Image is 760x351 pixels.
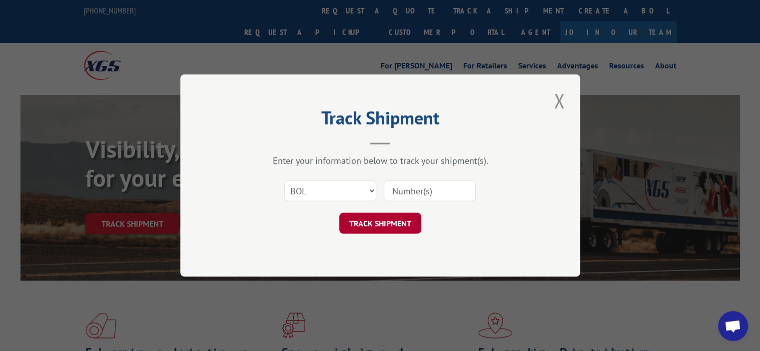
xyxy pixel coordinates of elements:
[339,213,421,234] button: TRACK SHIPMENT
[718,311,748,341] a: Open chat
[384,180,476,201] input: Number(s)
[551,87,568,114] button: Close modal
[230,111,530,130] h2: Track Shipment
[230,155,530,166] div: Enter your information below to track your shipment(s).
